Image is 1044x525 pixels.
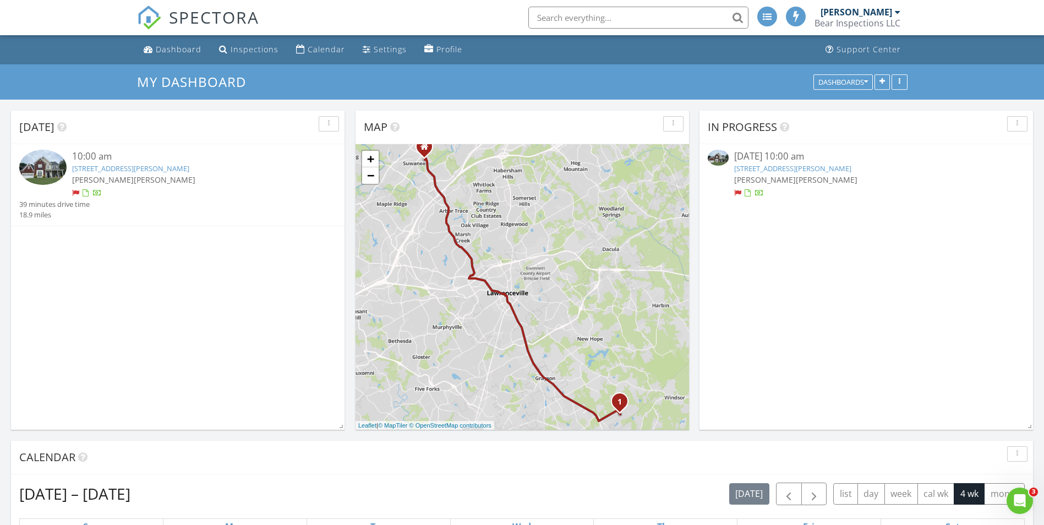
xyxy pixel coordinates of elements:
a: © MapTiler [378,422,408,429]
a: 10:00 am [STREET_ADDRESS][PERSON_NAME] [PERSON_NAME][PERSON_NAME] 39 minutes drive time 18.9 miles [19,150,336,220]
button: Next [801,483,827,505]
div: 332 Suwanee Ave, Suwanee GA 30024 [424,146,431,153]
span: Calendar [19,450,75,464]
span: 3 [1029,488,1038,496]
a: [STREET_ADDRESS][PERSON_NAME] [734,163,851,173]
button: 4 wk [954,483,985,505]
h2: [DATE] – [DATE] [19,483,130,505]
a: My Dashboard [137,73,255,91]
div: 39 minutes drive time [19,199,90,210]
div: Settings [374,44,407,54]
span: [PERSON_NAME] [72,174,134,185]
a: Leaflet [358,422,376,429]
div: 18.9 miles [19,210,90,220]
input: Search everything... [528,7,748,29]
button: month [984,483,1025,505]
div: Calendar [308,44,345,54]
a: Calendar [292,40,349,60]
div: | [356,421,494,430]
img: 9374189%2Fcover_photos%2FGtK85y08oY525AwKme4V%2Fsmall.jpg [19,150,67,185]
span: [PERSON_NAME] [796,174,857,185]
button: [DATE] [729,483,769,505]
a: Dashboard [139,40,206,60]
span: [DATE] [19,119,54,134]
a: Support Center [821,40,905,60]
div: Profile [436,44,462,54]
button: list [833,483,858,505]
a: Zoom in [362,151,379,167]
div: Support Center [837,44,901,54]
i: 1 [617,398,622,406]
span: SPECTORA [169,6,259,29]
div: Dashboard [156,44,201,54]
img: 9374189%2Fcover_photos%2FGtK85y08oY525AwKme4V%2Fsmall.jpg [708,150,729,165]
a: © OpenStreetMap contributors [409,422,491,429]
span: [PERSON_NAME] [134,174,195,185]
a: Settings [358,40,411,60]
img: The Best Home Inspection Software - Spectora [137,6,161,30]
button: day [857,483,885,505]
span: [PERSON_NAME] [734,174,796,185]
button: Dashboards [813,74,873,90]
a: [DATE] 10:00 am [STREET_ADDRESS][PERSON_NAME] [PERSON_NAME][PERSON_NAME] [708,150,1025,199]
div: [DATE] 10:00 am [734,150,998,163]
a: Profile [420,40,467,60]
a: Zoom out [362,167,379,184]
a: Inspections [215,40,283,60]
button: cal wk [917,483,955,505]
div: 10:00 am [72,150,310,163]
span: In Progress [708,119,777,134]
a: [STREET_ADDRESS][PERSON_NAME] [72,163,189,173]
div: Inspections [231,44,278,54]
div: [PERSON_NAME] [821,7,892,18]
iframe: Intercom live chat [1007,488,1033,514]
span: Map [364,119,387,134]
button: week [884,483,918,505]
div: Dashboards [818,78,868,86]
a: SPECTORA [137,15,259,38]
div: Bear Inspections LLC [815,18,900,29]
button: Previous [776,483,802,505]
div: 3737 Nina Ct SE, Loganville, GA 30052 [620,401,626,408]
